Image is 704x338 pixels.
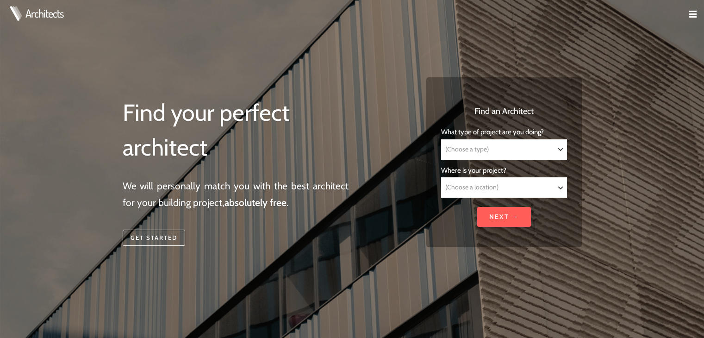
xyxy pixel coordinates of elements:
[123,95,349,165] h1: Find your perfect architect
[441,128,544,136] span: What type of project are you doing?
[123,230,185,246] a: Get started
[224,197,287,208] strong: absolutely free
[477,207,531,227] input: Next →
[123,178,349,211] p: We will personally match you with the best architect for your building project, .
[7,6,24,21] img: Architects
[441,166,506,175] span: Where is your project?
[25,8,63,19] a: Architects
[441,105,567,118] h3: Find an Architect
